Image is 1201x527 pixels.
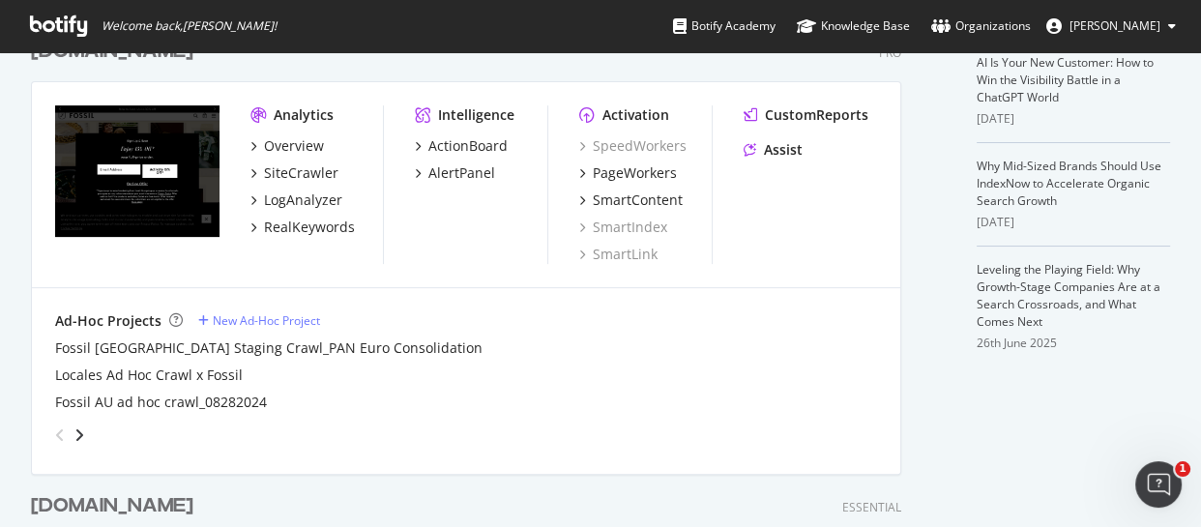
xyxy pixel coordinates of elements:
a: RealKeywords [250,218,355,237]
span: Elena Tylaweny Tuseo [1069,17,1160,34]
a: PageWorkers [579,163,677,183]
a: SmartLink [579,245,658,264]
div: Ad-Hoc Projects [55,311,161,331]
div: RealKeywords [264,218,355,237]
div: Organizations [931,16,1031,36]
div: Overview [264,136,324,156]
a: [DOMAIN_NAME] [31,492,201,520]
a: Overview [250,136,324,156]
div: [DOMAIN_NAME] [31,492,193,520]
div: angle-left [47,420,73,451]
a: Assist [744,140,803,160]
a: LogAnalyzer [250,190,342,210]
div: SmartContent [593,190,683,210]
div: angle-right [73,425,86,445]
div: SiteCrawler [264,163,338,183]
a: AI Is Your New Customer: How to Win the Visibility Battle in a ChatGPT World [977,54,1154,105]
div: PageWorkers [593,163,677,183]
div: ActionBoard [428,136,508,156]
img: Fossil.com [55,105,220,237]
div: CustomReports [765,105,868,125]
a: Why Mid-Sized Brands Should Use IndexNow to Accelerate Organic Search Growth [977,158,1161,209]
a: SmartContent [579,190,683,210]
a: New Ad-Hoc Project [198,312,320,329]
div: Essential [842,499,901,515]
div: [DATE] [977,214,1170,231]
div: AlertPanel [428,163,495,183]
div: New Ad-Hoc Project [213,312,320,329]
div: Intelligence [438,105,514,125]
a: SmartIndex [579,218,667,237]
a: Fossil AU ad hoc crawl_08282024 [55,393,267,412]
a: SiteCrawler [250,163,338,183]
a: ActionBoard [415,136,508,156]
div: Assist [764,140,803,160]
a: Leveling the Playing Field: Why Growth-Stage Companies Are at a Search Crossroads, and What Comes... [977,261,1160,330]
a: CustomReports [744,105,868,125]
div: [DATE] [977,110,1170,128]
iframe: Intercom live chat [1135,461,1182,508]
div: Knowledge Base [797,16,910,36]
div: 26th June 2025 [977,335,1170,352]
span: Welcome back, [PERSON_NAME] ! [102,18,277,34]
a: Locales Ad Hoc Crawl x Fossil [55,366,243,385]
button: [PERSON_NAME] [1031,11,1191,42]
div: LogAnalyzer [264,190,342,210]
div: Activation [602,105,669,125]
a: SpeedWorkers [579,136,687,156]
span: 1 [1175,461,1190,477]
div: Botify Academy [673,16,776,36]
div: Analytics [274,105,334,125]
a: AlertPanel [415,163,495,183]
a: Fossil [GEOGRAPHIC_DATA] Staging Crawl_PAN Euro Consolidation [55,338,483,358]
